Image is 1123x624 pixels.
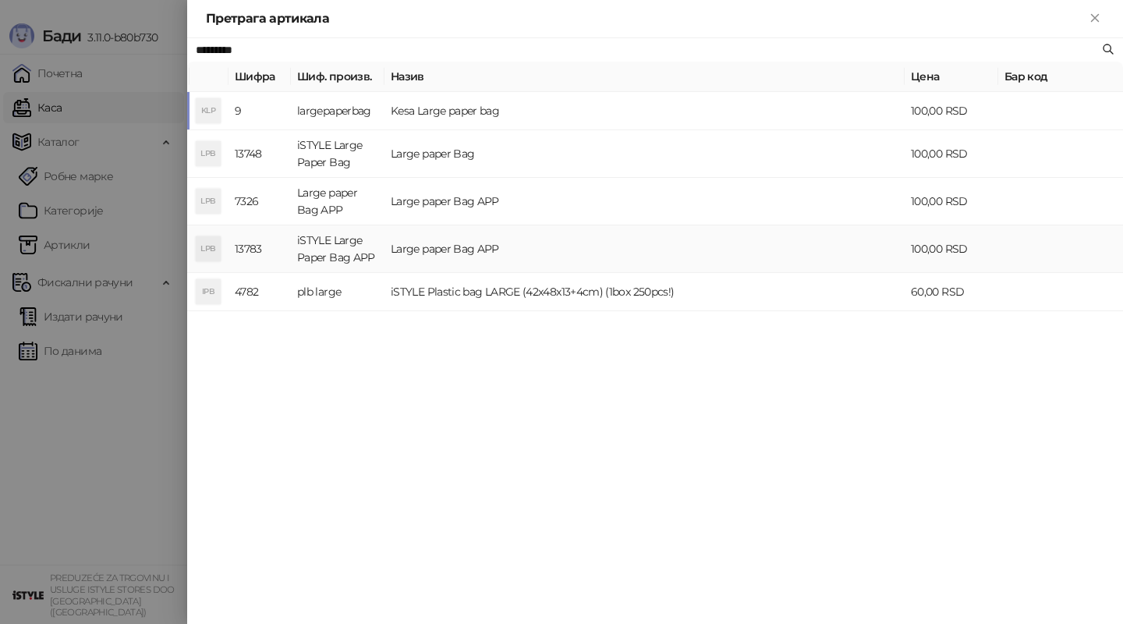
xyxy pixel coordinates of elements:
[206,9,1086,28] div: Претрага артикала
[905,225,998,273] td: 100,00 RSD
[196,279,221,304] div: IPB
[228,62,291,92] th: Шифра
[228,130,291,178] td: 13748
[905,273,998,311] td: 60,00 RSD
[291,62,384,92] th: Шиф. произв.
[384,178,905,225] td: Large paper Bag APP
[905,178,998,225] td: 100,00 RSD
[228,178,291,225] td: 7326
[905,62,998,92] th: Цена
[196,236,221,261] div: LPB
[228,225,291,273] td: 13783
[905,130,998,178] td: 100,00 RSD
[291,92,384,130] td: largepaperbag
[196,189,221,214] div: LPB
[291,130,384,178] td: iSTYLE Large Paper Bag
[1086,9,1104,28] button: Close
[998,62,1123,92] th: Бар код
[228,92,291,130] td: 9
[228,273,291,311] td: 4782
[384,92,905,130] td: Kesa Large paper bag
[905,92,998,130] td: 100,00 RSD
[291,273,384,311] td: plb large
[196,141,221,166] div: LPB
[384,130,905,178] td: Large paper Bag
[291,178,384,225] td: Large paper Bag APP
[291,225,384,273] td: iSTYLE Large Paper Bag APP
[384,62,905,92] th: Назив
[384,273,905,311] td: iSTYLE Plastic bag LARGE (42x48x13+4cm) (1box 250pcs!)
[384,225,905,273] td: Large paper Bag APP
[196,98,221,123] div: KLP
